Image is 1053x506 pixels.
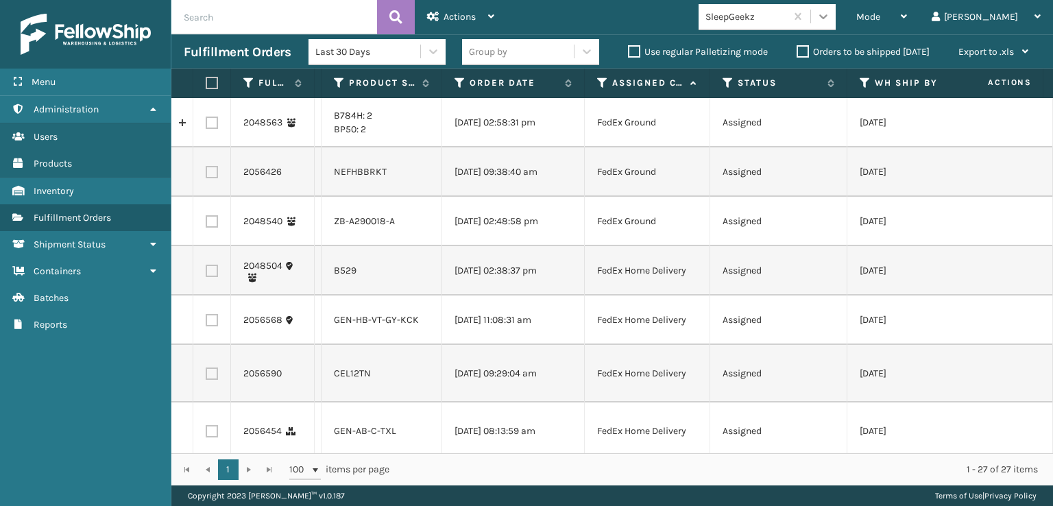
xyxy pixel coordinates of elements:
[710,147,847,197] td: Assigned
[442,246,585,296] td: [DATE] 02:38:37 pm
[847,345,984,402] td: [DATE]
[34,131,58,143] span: Users
[945,71,1040,94] span: Actions
[847,402,984,460] td: [DATE]
[705,10,787,24] div: SleepGeekz
[856,11,880,23] span: Mode
[935,485,1037,506] div: |
[585,246,710,296] td: FedEx Home Delivery
[243,424,282,438] a: 2056454
[334,314,419,326] a: GEN-HB-VT-GY-KCK
[243,116,282,130] a: 2048563
[710,296,847,345] td: Assigned
[710,402,847,460] td: Assigned
[243,165,282,179] a: 2056426
[315,98,322,147] td: SG12366(1)
[442,402,585,460] td: [DATE] 08:13:59 am
[243,313,282,327] a: 2056568
[847,98,984,147] td: [DATE]
[334,166,387,178] a: NEFHBBRKT
[334,425,396,437] a: GEN-AB-C-TXL
[935,491,982,501] a: Terms of Use
[218,459,239,480] a: 1
[21,14,151,55] img: logo
[628,46,768,58] label: Use regular Palletizing mode
[442,345,585,402] td: [DATE] 09:29:04 am
[289,459,389,480] span: items per page
[184,44,291,60] h3: Fulfillment Orders
[847,246,984,296] td: [DATE]
[797,46,930,58] label: Orders to be shipped [DATE]
[738,77,821,89] label: Status
[34,239,106,250] span: Shipment Status
[315,45,422,59] div: Last 30 Days
[442,98,585,147] td: [DATE] 02:58:31 pm
[34,265,81,277] span: Containers
[243,367,282,381] a: 2056590
[334,265,356,276] a: B529
[847,147,984,197] td: [DATE]
[585,147,710,197] td: FedEx Ground
[315,197,322,246] td: SG12366
[34,185,74,197] span: Inventory
[469,45,507,59] div: Group by
[315,345,322,402] td: 112-7796122-8141840
[409,463,1038,477] div: 1 - 27 of 27 items
[34,104,99,115] span: Administration
[315,246,322,296] td: SG12373
[315,402,322,460] td: 114-4205443-2765819
[585,98,710,147] td: FedEx Ground
[710,98,847,147] td: Assigned
[875,77,958,89] label: WH Ship By Date
[710,197,847,246] td: Assigned
[258,77,288,89] label: Fulfillment Order Id
[847,197,984,246] td: [DATE]
[958,46,1014,58] span: Export to .xls
[315,147,322,197] td: SS44225(1)
[334,110,372,121] a: B784H: 2
[585,197,710,246] td: FedEx Ground
[243,259,282,273] a: 2048504
[34,319,67,330] span: Reports
[442,147,585,197] td: [DATE] 09:38:40 am
[289,463,310,477] span: 100
[710,345,847,402] td: Assigned
[470,77,558,89] label: Order Date
[444,11,476,23] span: Actions
[315,296,322,345] td: SS44208(1)
[442,197,585,246] td: [DATE] 02:48:58 pm
[334,123,366,135] a: BP50: 2
[710,246,847,296] td: Assigned
[585,296,710,345] td: FedEx Home Delivery
[34,212,111,224] span: Fulfillment Orders
[585,345,710,402] td: FedEx Home Delivery
[32,76,56,88] span: Menu
[243,215,282,228] a: 2048540
[349,77,415,89] label: Product SKU
[984,491,1037,501] a: Privacy Policy
[612,77,683,89] label: Assigned Carrier Service
[188,485,345,506] p: Copyright 2023 [PERSON_NAME]™ v 1.0.187
[334,215,395,227] a: ZB-A290018-A
[34,292,69,304] span: Batches
[585,402,710,460] td: FedEx Home Delivery
[334,368,371,379] a: CEL12TN
[442,296,585,345] td: [DATE] 11:08:31 am
[847,296,984,345] td: [DATE]
[34,158,72,169] span: Products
